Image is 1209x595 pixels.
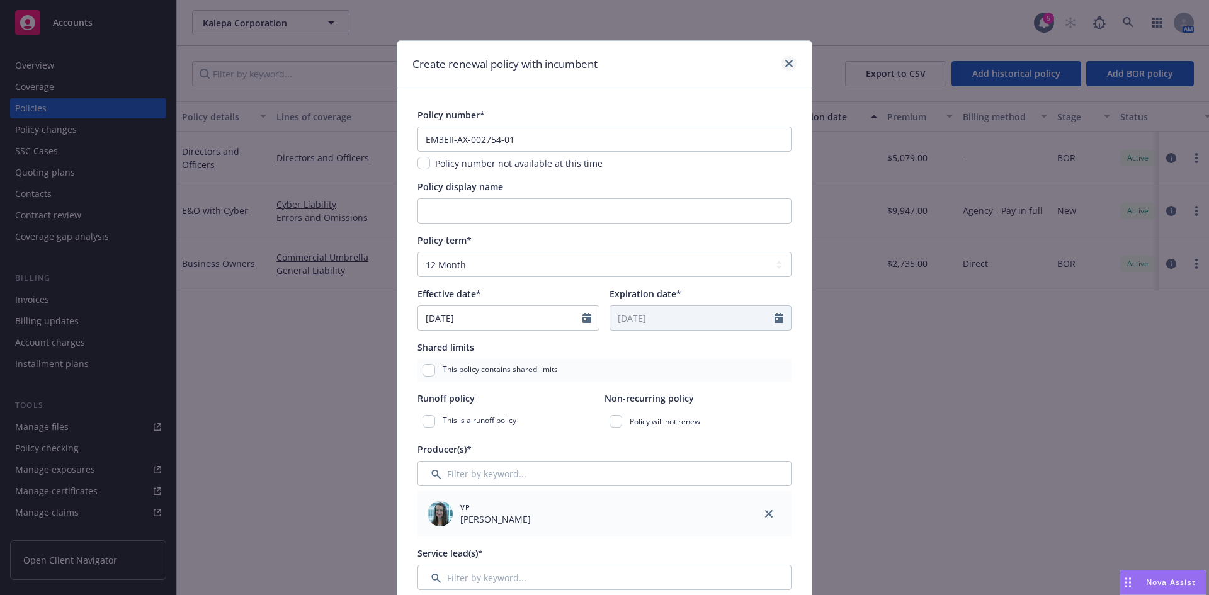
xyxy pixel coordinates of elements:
span: Runoff policy [417,392,475,404]
span: Policy display name [417,181,503,193]
div: This is a runoff policy [417,410,604,433]
div: Policy will not renew [604,410,792,433]
button: Nova Assist [1120,570,1206,595]
div: Drag to move [1120,570,1136,594]
input: Filter by keyword... [417,565,792,590]
span: Effective date* [417,288,481,300]
span: Expiration date* [610,288,681,300]
span: Nova Assist [1146,577,1196,587]
span: [PERSON_NAME] [460,513,531,526]
svg: Calendar [582,313,591,323]
img: employee photo [428,501,453,526]
a: close [761,506,776,521]
input: MM/DD/YYYY [610,306,775,330]
span: Service lead(s)* [417,547,483,559]
span: Policy term* [417,234,472,246]
h1: Create renewal policy with incumbent [412,56,598,72]
span: VP [460,502,531,513]
a: close [781,56,797,71]
span: Policy number* [417,109,485,121]
span: Producer(s)* [417,443,472,455]
span: Non-recurring policy [604,392,694,404]
span: Shared limits [417,341,474,353]
div: This policy contains shared limits [417,359,792,382]
svg: Calendar [775,313,783,323]
input: MM/DD/YYYY [418,306,582,330]
input: Filter by keyword... [417,461,792,486]
span: Policy number not available at this time [435,157,603,169]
